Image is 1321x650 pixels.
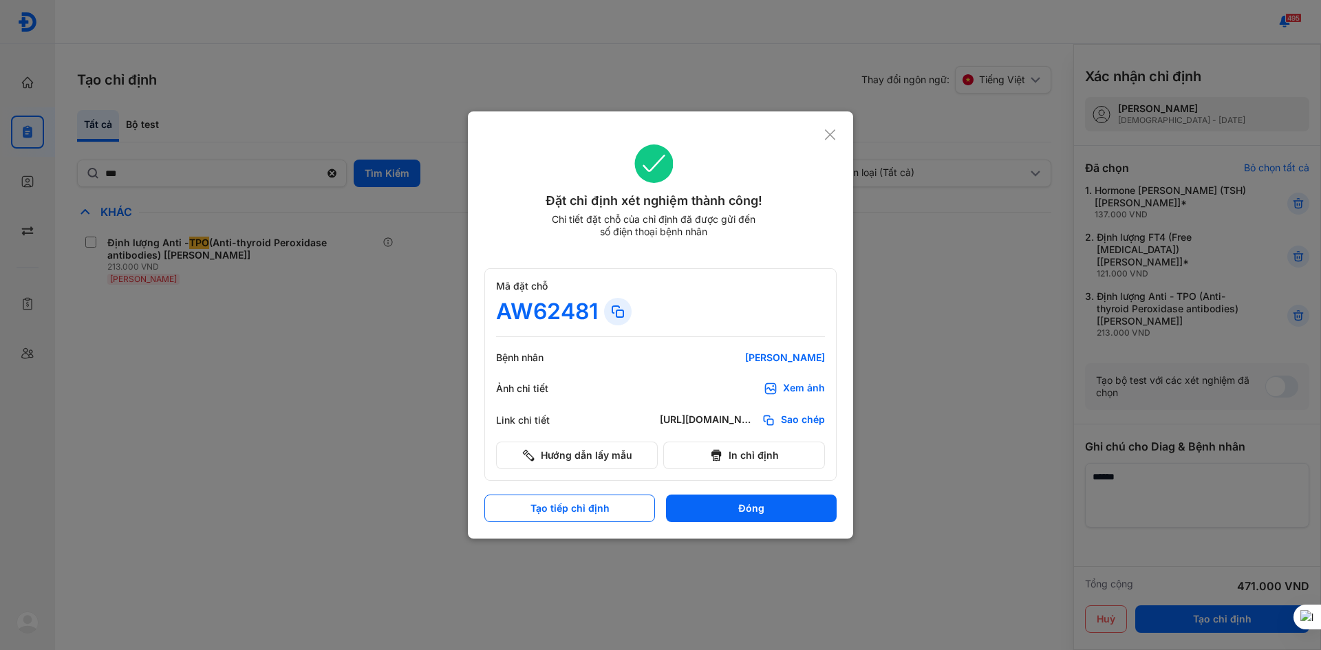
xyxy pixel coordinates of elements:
[496,280,825,292] div: Mã đặt chỗ
[496,414,579,426] div: Link chi tiết
[660,351,825,364] div: [PERSON_NAME]
[496,351,579,364] div: Bệnh nhân
[496,442,658,469] button: Hướng dẫn lấy mẫu
[660,413,756,427] div: [URL][DOMAIN_NAME]
[663,442,825,469] button: In chỉ định
[484,191,824,210] div: Đặt chỉ định xét nghiệm thành công!
[496,382,579,395] div: Ảnh chi tiết
[781,413,825,427] span: Sao chép
[666,495,837,522] button: Đóng
[496,298,599,325] div: AW62481
[783,382,825,396] div: Xem ảnh
[546,213,762,238] div: Chi tiết đặt chỗ của chỉ định đã được gửi đến số điện thoại bệnh nhân
[484,495,655,522] button: Tạo tiếp chỉ định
